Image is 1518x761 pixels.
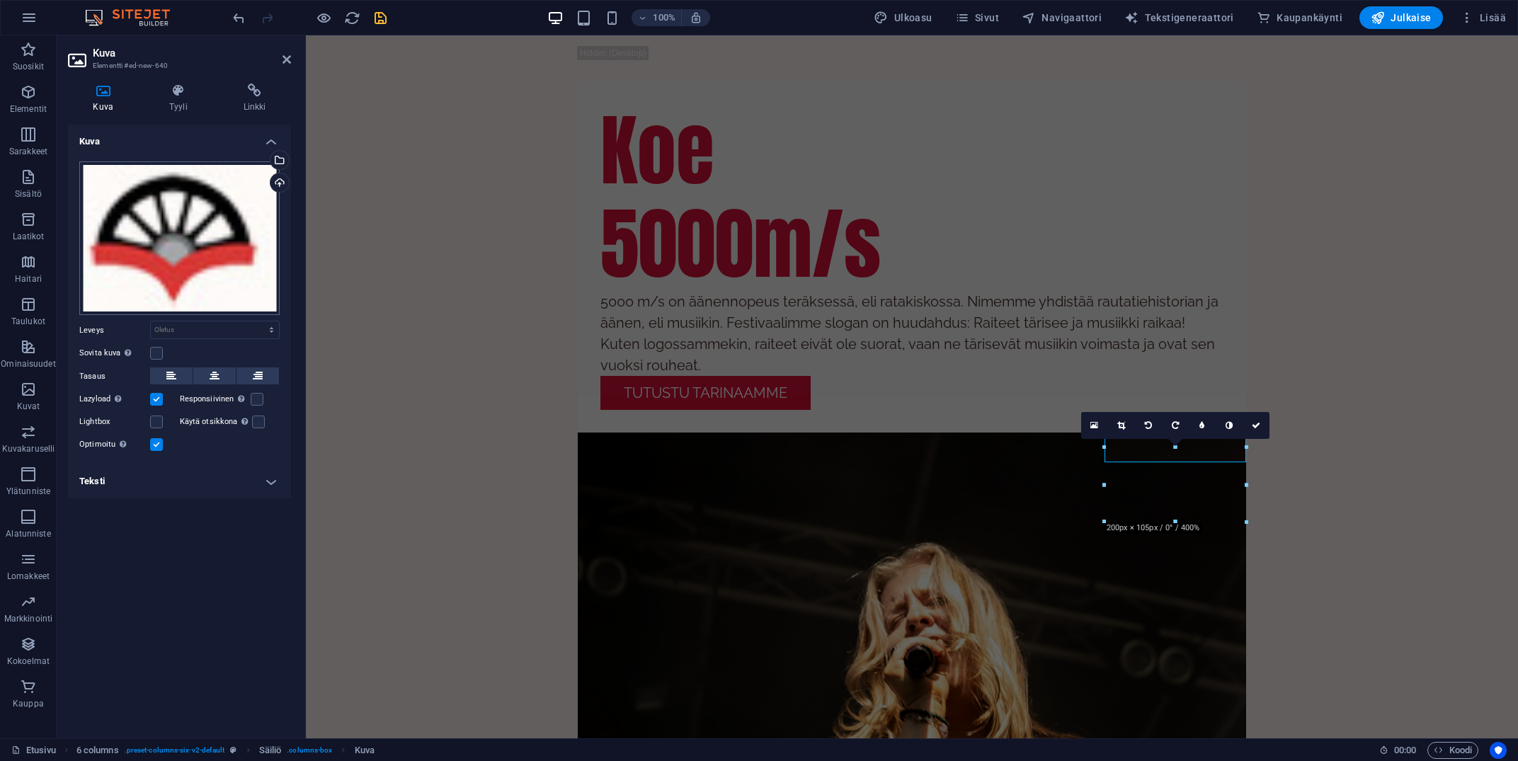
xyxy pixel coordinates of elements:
p: Markkinointi [4,613,52,624]
span: Sivut [955,11,999,25]
p: Kauppa [13,698,44,709]
button: Kaupankäynti [1251,6,1348,29]
button: Julkaise [1359,6,1443,29]
h4: Linkki [218,84,291,113]
a: Valitse tiedostot tiedostonhallinnasta, kuvapankista tai lataa tiedosto(ja) [1081,412,1108,439]
span: . columns-box [287,742,332,759]
p: Ylätunniste [6,486,50,497]
button: Navigaattori [1016,6,1107,29]
p: Elementit [10,103,47,115]
button: Usercentrics [1490,742,1507,759]
label: Responsiivinen [180,391,251,408]
p: Kokoelmat [7,656,50,667]
p: Alatunniste [6,528,50,539]
h4: Kuva [68,84,144,113]
button: reload [343,9,360,26]
a: Vahvista ( Ctrl ⏎ ) [1243,412,1269,439]
h4: Tyyli [144,84,219,113]
p: Kuvat [17,401,40,412]
label: Tasaus [79,368,150,385]
img: Editor Logo [81,9,188,26]
h2: Kuva [93,47,291,59]
h6: 100% [653,9,675,26]
span: 00 00 [1394,742,1416,759]
button: Koodi [1427,742,1478,759]
a: Harmaasävy [1216,412,1243,439]
button: save [372,9,389,26]
label: Lazyload [79,391,150,408]
span: Napsauta valitaksesi. Kaksoisnapsauta muokataksesi [355,742,375,759]
span: Koodi [1434,742,1472,759]
h6: Istunnon aika [1379,742,1417,759]
a: Kierrä oikealle 90° [1162,412,1189,439]
p: Lomakkeet [7,571,50,582]
span: Navigaattori [1022,11,1102,25]
button: undo [230,9,247,26]
label: Sovita kuva [79,345,150,362]
button: Tekstigeneraattori [1119,6,1240,29]
label: Lightbox [79,413,150,430]
h3: Elementti #ed-new-640 [93,59,263,72]
button: 100% [632,9,682,26]
span: Napsauta valitaksesi. Kaksoisnapsauta muokataksesi [76,742,119,759]
label: Leveys [79,326,150,334]
span: Kaupankäynti [1257,11,1342,25]
i: Tallenna (Ctrl+S) [372,10,389,26]
span: Tekstigeneraattori [1124,11,1234,25]
nav: breadcrumb [76,742,375,759]
div: Museoveturiseura-w6lxxtjDgsW-S5VQLEp9gg.jpg [79,161,280,315]
button: Ulkoasu [868,6,937,29]
button: Lisää [1454,6,1512,29]
p: Suosikit [13,61,44,72]
span: Ulkoasu [874,11,932,25]
label: Käytä otsikkona [180,413,252,430]
p: Haitari [15,273,42,285]
a: Rajaus-tila [1108,412,1135,439]
h4: Teksti [68,464,291,498]
p: Kuvakaruselli [2,443,55,454]
i: Koon muuttuessa säädä zoomaustaso automaattisesti sopimaan valittuun laitteeseen. [690,11,702,24]
p: Sarakkeet [9,146,47,157]
a: Sumenna [1189,412,1216,439]
button: Sivut [949,6,1005,29]
label: Optimoitu [79,436,150,453]
i: Tämä elementti on mukautettava esiasetus [230,746,236,754]
span: Napsauta valitaksesi. Kaksoisnapsauta muokataksesi [259,742,282,759]
p: Laatikot [13,231,45,242]
a: Kierrä vasemmalle 90° [1135,412,1162,439]
span: : [1404,745,1406,755]
p: Taulukot [11,316,45,327]
a: Napsauta peruuttaaksesi valinnan. Kaksoisnapsauta avataksesi Sivut [11,742,56,759]
i: Lataa sivu uudelleen [344,10,360,26]
p: Sisältö [15,188,42,200]
p: Ominaisuudet [1,358,55,370]
i: Kumoa: Muuta kuvaa (Ctrl+Z) [231,10,247,26]
span: Julkaise [1371,11,1432,25]
h4: Kuva [68,125,291,150]
div: Ulkoasu (Ctrl+Alt+Y) [868,6,937,29]
span: Lisää [1460,11,1506,25]
span: . preset-columns-six-v2-default [125,742,225,759]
